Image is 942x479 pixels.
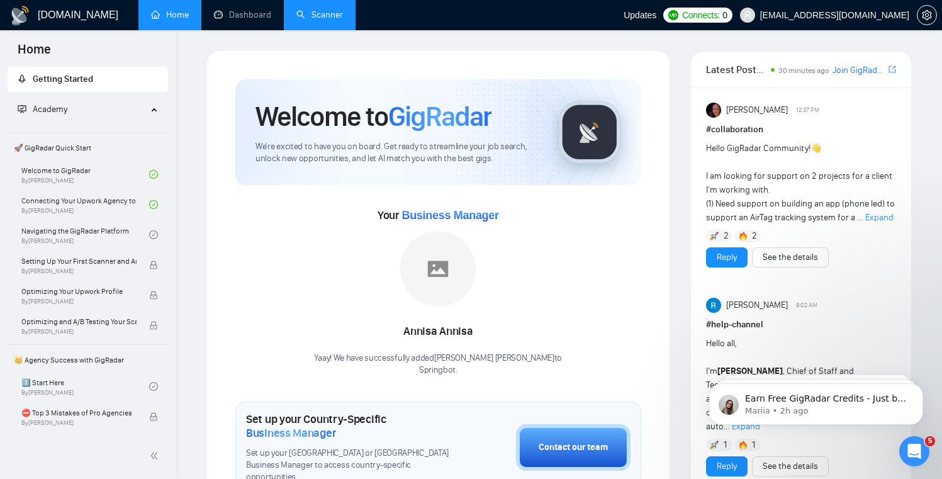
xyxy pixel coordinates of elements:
[710,441,719,449] img: 🚀
[706,456,748,476] button: Reply
[706,123,896,137] h1: # collaboration
[706,318,896,332] h1: # help-channel
[33,104,67,115] span: Academy
[21,315,137,328] span: Optimizing and A/B Testing Your Scanner for Better Results
[296,9,343,20] a: searchScanner
[378,208,499,222] span: Your
[726,298,788,312] span: [PERSON_NAME]
[10,6,30,26] img: logo
[21,373,149,400] a: 1️⃣ Start HereBy[PERSON_NAME]
[149,412,158,421] span: lock
[706,62,768,77] span: Latest Posts from the GigRadar Community
[255,141,538,165] span: We're excited to have you on board. Get ready to streamline your job search, unlock new opportuni...
[8,40,61,67] span: Home
[214,9,271,20] a: dashboardDashboard
[717,251,737,264] a: Reply
[314,364,562,376] p: Springbot .
[21,161,149,188] a: Welcome to GigRadarBy[PERSON_NAME]
[9,135,167,161] span: 🚀 GigRadar Quick Start
[18,104,26,113] span: fund-projection-screen
[18,74,26,83] span: rocket
[724,439,727,451] span: 1
[668,10,678,20] img: upwork-logo.png
[151,9,189,20] a: homeHome
[401,209,498,222] span: Business Manager
[722,8,727,22] span: 0
[710,232,719,240] img: 🚀
[21,285,137,298] span: Optimizing Your Upwork Profile
[21,191,149,218] a: Connecting Your Upwork Agency to GigRadarBy[PERSON_NAME]
[706,247,748,268] button: Reply
[149,261,158,269] span: lock
[149,291,158,300] span: lock
[706,338,885,432] span: Hello all, I’m , Chief of Staff and Technology Architect at , a technology and security solutions...
[763,251,818,264] a: See the details
[21,407,137,419] span: ⛔ Top 3 Mistakes of Pro Agencies
[717,459,737,473] a: Reply
[21,328,137,335] span: By [PERSON_NAME]
[558,101,621,164] img: gigradar-logo.png
[690,357,942,445] iframe: Intercom notifications message
[9,347,167,373] span: 👑 Agency Success with GigRadar
[899,436,929,466] iframe: Intercom live chat
[149,382,158,391] span: check-circle
[778,66,829,75] span: 30 minutes ago
[682,8,720,22] span: Connects:
[706,143,895,223] span: Hello GigRadar Community! I am looking for support on 2 projects for a client I'm working with. (...
[889,64,896,76] a: export
[255,99,491,133] h1: Welcome to
[752,230,757,242] span: 2
[400,231,476,307] img: placeholder.png
[706,298,721,313] img: Rohith Sanam
[149,230,158,239] span: check-circle
[752,439,755,451] span: 1
[21,255,137,268] span: Setting Up Your First Scanner and Auto-Bidder
[149,170,158,179] span: check-circle
[150,449,162,462] span: double-left
[33,74,93,84] span: Getting Started
[21,419,137,427] span: By [PERSON_NAME]
[724,230,729,242] span: 2
[739,441,748,449] img: 🔥
[149,321,158,330] span: lock
[21,221,149,249] a: Navigating the GigRadar PlatformBy[PERSON_NAME]
[149,200,158,209] span: check-circle
[925,436,935,446] span: 5
[763,459,818,473] a: See the details
[516,424,631,471] button: Contact our team
[18,104,67,115] span: Academy
[246,412,453,440] h1: Set up your Country-Specific
[246,426,336,440] span: Business Manager
[796,104,819,116] span: 12:37 PM
[726,103,788,117] span: [PERSON_NAME]
[8,67,168,92] li: Getting Started
[752,247,829,268] button: See the details
[917,10,937,20] a: setting
[739,232,748,240] img: 🔥
[917,10,936,20] span: setting
[796,300,817,311] span: 9:02 AM
[917,5,937,25] button: setting
[743,11,752,20] span: user
[21,268,137,275] span: By [PERSON_NAME]
[865,212,894,223] span: Expand
[21,298,137,305] span: By [PERSON_NAME]
[539,441,608,454] div: Contact our team
[889,64,896,74] span: export
[624,10,656,20] span: Updates
[810,143,821,154] span: 👋
[314,352,562,376] div: Yaay! We have successfully added [PERSON_NAME] [PERSON_NAME] to
[752,456,829,476] button: See the details
[388,99,491,133] span: GigRadar
[833,64,886,77] a: Join GigRadar Slack Community
[706,103,721,118] img: Julie McCarter
[314,321,562,342] div: Annisa Annisa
